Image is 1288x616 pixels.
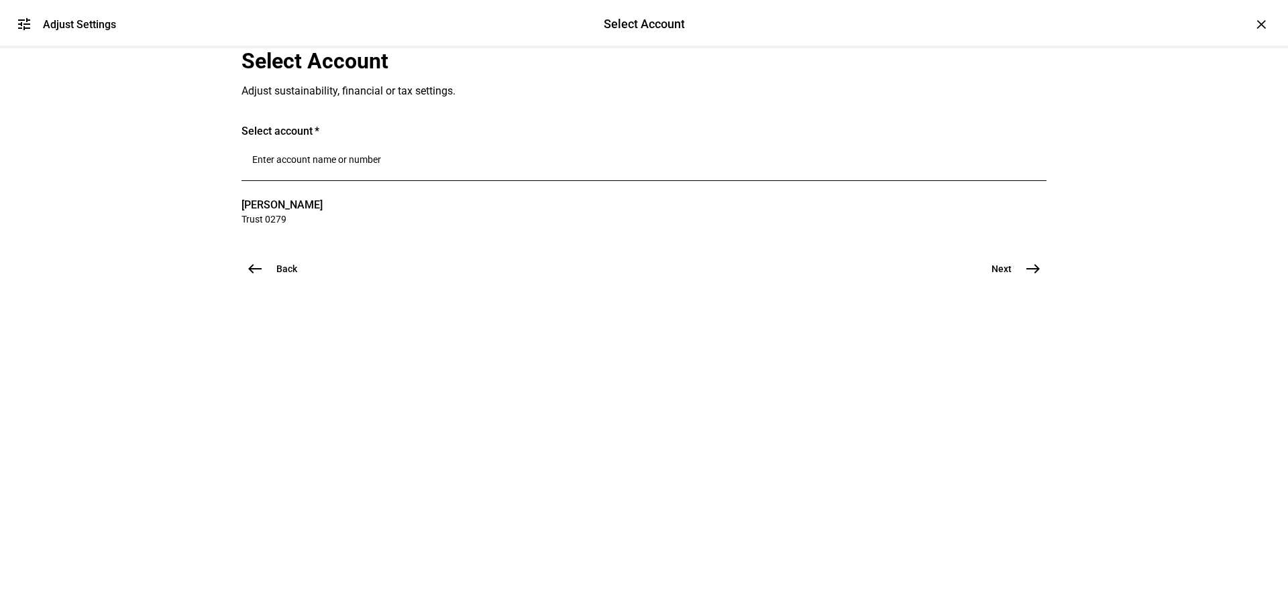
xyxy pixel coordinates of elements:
[241,212,323,225] span: Trust 0279
[1250,13,1272,35] div: ×
[241,197,323,212] span: [PERSON_NAME]
[604,15,685,33] div: Select Account
[43,18,116,31] div: Adjust Settings
[991,262,1012,275] span: Next
[241,84,845,98] div: Adjust sustainability, financial or tax settings.
[16,16,32,32] mat-icon: tune
[241,255,313,282] button: Back
[276,262,297,275] span: Back
[241,48,845,74] div: Select Account
[975,255,1046,282] button: Next
[1025,261,1041,277] mat-icon: east
[241,125,1046,138] div: Select account
[252,154,1036,165] input: Number
[247,261,263,277] mat-icon: west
